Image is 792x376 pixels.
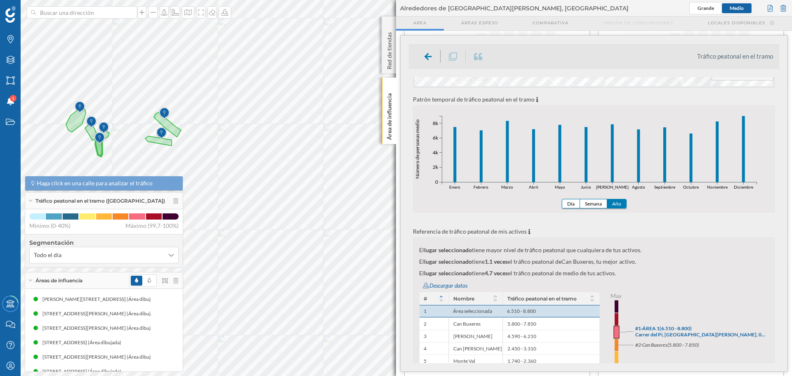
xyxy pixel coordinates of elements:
div: Área seleccionada [449,305,503,317]
text: 2k [433,164,438,170]
span: Áreas espejo [461,20,498,26]
p: Red de tiendas [385,29,394,69]
span: Máximo (99,7-100%) [125,222,179,230]
span: veces [494,258,508,265]
span: 4.7 [485,270,493,277]
text: 8k [433,120,438,126]
div: Can [PERSON_NAME] [449,342,503,355]
div: 6.510 - 8.800 [503,305,600,317]
div: [STREET_ADDRESS][PERSON_NAME] (Área dibujada) [42,324,164,332]
span: El [419,246,424,253]
span: Haga click en una calle para analizar el tráfico [37,179,153,187]
div: 1.740 - 2.360 [503,355,600,367]
tspan: Carrer del Pi, [GEOGRAPHIC_DATA][PERSON_NAME], 0… [635,332,765,338]
text: Mayo [555,184,565,189]
div: 5 [420,355,449,367]
div: Can Buxeres [449,317,503,330]
span: Grande [698,5,714,11]
div: 2.450 - 3.310 [503,342,600,355]
img: Marker [75,99,85,116]
span: Mínimo (0-40%) [29,222,71,230]
tspan: #2 [635,342,641,348]
tspan: · [641,326,642,332]
span: tiene [472,270,485,277]
div: [STREET_ADDRESS][PERSON_NAME] (Área dibujada) [42,353,164,361]
div: 4.590 - 6.210 [503,330,600,342]
span: tiene mayor nivel de tráfico peatonal que cualquiera de tus activos. [472,246,641,253]
li: Tráfico peatonal en el tramo [697,52,773,60]
span: Comparativa [533,20,568,26]
div: 2 [420,317,449,330]
h4: Segmentación [29,239,179,247]
span: , tu mejor activo. [594,258,636,265]
div: Descargar datos [417,279,472,293]
button: Semana [580,199,607,208]
div: [STREET_ADDRESS] (Área dibujada) [42,367,125,376]
div: 5.800 - 7.850 [503,317,600,330]
text: Abril [529,184,538,189]
tspan: ÁREA 1 [642,326,660,332]
span: lugar seleccionado [424,246,472,253]
span: el tráfico peatonal de [508,258,561,265]
p: Referencia de tráfico peatonal de mis activos [413,227,775,236]
span: 1.1 [485,258,493,265]
span: lugar seleccionado [424,258,472,265]
span: veces [494,270,508,277]
div: 3 [420,330,449,342]
img: Marker [156,125,167,142]
span: Can Buxeres [561,258,594,265]
text: Junio [581,184,591,189]
span: Alrededores de [GEOGRAPHIC_DATA][PERSON_NAME], [GEOGRAPHIC_DATA] [400,4,629,12]
div: [PERSON_NAME][STREET_ADDRESS] (Área dibujada) [42,295,164,303]
div: [PERSON_NAME] [449,330,503,342]
div: [STREET_ADDRESS] (Área dibujada) [42,338,125,347]
img: Marker [94,130,105,147]
img: Marker [159,105,170,122]
span: El [419,270,424,277]
tspan: (6.510 - 8.800) [660,326,692,332]
text: [PERSON_NAME] [596,184,629,189]
span: Tráfico peatonal en el tramo [507,296,577,302]
text: Agosto [632,184,645,189]
span: El [419,258,424,265]
tspan: · [641,342,642,348]
div: 1 [420,305,449,317]
p: Patrón temporal de tráfico peatonal en el tramo [413,95,775,104]
text: Octubre [683,184,699,189]
text: Noviembre [707,184,728,189]
button: Día [562,199,580,208]
span: Medio [730,5,744,11]
span: Todo el día [34,251,61,259]
text: 4k [433,149,438,156]
span: Áreas de influencia [35,277,82,284]
text: Enero [449,184,460,189]
img: Marker [86,114,97,130]
span: Soporte [16,6,46,13]
span: tiene [472,258,485,265]
span: lugar seleccionado [424,270,472,277]
text: Marzo [501,184,513,189]
p: Max [610,292,775,300]
text: Diciembre [734,184,753,189]
text: 0 [435,179,438,185]
text: 6k [433,135,438,141]
tspan: Can Buxeres [642,342,667,348]
text: Número de personas medio [414,119,420,179]
text: Febrero [474,184,488,189]
img: Geoblink Logo [5,6,16,23]
p: Área de influencia [385,90,394,140]
span: Origen de consumidores [603,20,673,26]
img: Marker [99,120,109,136]
div: [STREET_ADDRESS][PERSON_NAME] (Área dibujada) [42,310,164,318]
span: 1 [12,94,14,102]
tspan: (5.800 - 7.850) [667,342,699,348]
text: Septiembre [654,184,675,189]
span: Area [413,20,427,26]
span: Tráfico peatonal en el tramo ([GEOGRAPHIC_DATA]) [35,197,165,205]
button: Año [607,199,626,208]
span: el tráfico peatonal de medio de tus activos. [508,270,616,277]
span: Nombre [453,296,474,302]
div: 4 [420,342,449,355]
div: Monte Val [449,355,503,367]
span: # [424,296,427,302]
